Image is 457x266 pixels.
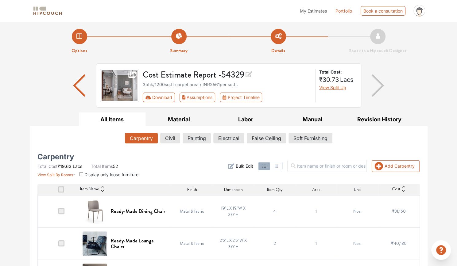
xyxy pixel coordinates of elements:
span: Lacs [340,76,354,83]
button: Bulk Edit [228,163,253,169]
button: View Split By Rooms [37,169,76,178]
div: First group [143,93,267,102]
span: Item Qty [267,186,283,193]
div: Book a consultation [361,6,405,16]
span: ₹30.73 [319,76,339,83]
td: 2'6"L X 2'6"W X 3'0"H [213,227,254,260]
button: View Split Up [319,84,346,91]
button: Download [143,93,175,102]
td: Nos. [337,195,378,227]
li: 52 [91,163,118,169]
strong: Summary [170,47,188,54]
strong: Details [271,47,285,54]
a: Portfolio [335,8,352,14]
img: arrow left [73,74,85,97]
span: Unit [354,186,361,193]
button: Revision History [346,112,413,126]
button: Electrical [213,133,244,143]
span: Item Name [80,186,99,193]
input: Item name or finish or room or description [287,160,367,172]
button: All Items [79,112,146,126]
h5: Carpentry [37,154,74,159]
td: 1 [295,195,337,227]
button: Carpentry [125,133,158,143]
td: 2 [254,227,296,260]
button: False Ceiling [247,133,286,143]
h3: Cost Estimate Report - 54329 [143,69,312,80]
span: Finish [187,186,197,193]
span: View Split By Rooms [37,173,73,177]
span: Display only loose furniture [84,172,138,177]
h6: Ready-Made Lounge Chairs [111,238,168,249]
td: Nos. [337,227,378,260]
span: ₹40,180 [391,240,407,246]
td: 4 [254,195,296,227]
h6: Ready-Made Dining Chair [111,208,165,214]
strong: Speak to a Hipcouch Designer [349,47,406,54]
td: 1 [295,227,337,260]
img: gallery [100,69,139,102]
td: Metal & fabric [171,227,213,260]
img: Ready-Made Dining Chair [83,199,107,224]
button: Soft Furnishing [289,133,332,143]
span: Lacs [73,164,82,169]
button: Assumptions [180,93,215,102]
span: Dimension [224,186,243,193]
img: Ready-Made Lounge Chairs [83,231,107,256]
img: arrow right [372,74,384,97]
button: Manual [279,112,346,126]
strong: Total Cost: [319,69,356,75]
button: Civil [160,133,180,143]
span: Total Items [91,164,113,169]
img: logo-horizontal.svg [32,6,63,16]
span: View Split Up [319,85,346,90]
span: My Estimates [300,8,327,13]
span: Bulk Edit [235,163,253,169]
span: Cost [392,186,400,193]
span: Total Cost [37,164,58,169]
span: ₹31,160 [392,208,406,214]
button: Project Timeline [220,93,262,102]
td: Metal & fabric [171,195,213,227]
span: ₹19.63 [58,164,72,169]
button: Add Carpentry [372,160,420,172]
strong: Options [72,47,87,54]
div: Toolbar with button groups [143,93,312,102]
button: Painting [183,133,211,143]
button: Labor [212,112,279,126]
div: 3bhk / 1200 sq.ft carpet area / INR 2561 per sq.ft. [143,81,312,88]
button: Material [145,112,212,126]
td: 1'9"L X 1'9"W X 3'0"H [213,195,254,227]
span: Area [312,186,320,193]
span: logo-horizontal.svg [32,4,63,18]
